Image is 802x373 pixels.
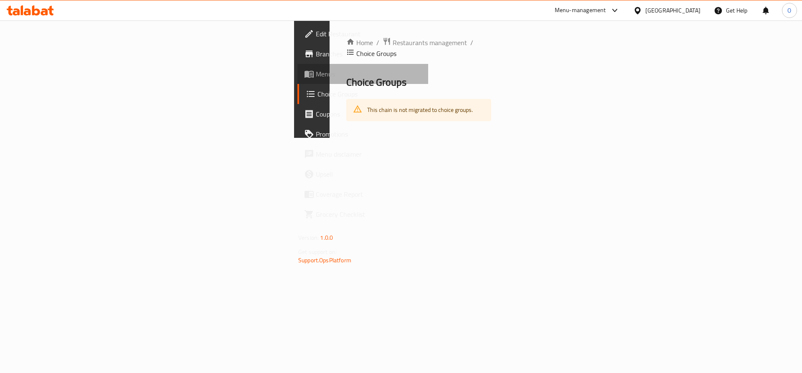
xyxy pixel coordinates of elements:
[316,189,421,199] span: Coverage Report
[316,69,421,79] span: Menus
[787,6,791,15] span: O
[393,38,467,48] span: Restaurants management
[297,44,428,64] a: Branches
[555,5,606,15] div: Menu-management
[297,204,428,224] a: Grocery Checklist
[297,84,428,104] a: Choice Groups
[316,109,421,119] span: Coupons
[316,49,421,59] span: Branches
[298,246,337,257] span: Get support on:
[316,129,421,139] span: Promotions
[297,184,428,204] a: Coverage Report
[316,149,421,159] span: Menu disclaimer
[297,24,428,44] a: Edit Restaurant
[297,64,428,84] a: Menus
[317,89,421,99] span: Choice Groups
[320,232,333,243] span: 1.0.0
[316,29,421,39] span: Edit Restaurant
[297,144,428,164] a: Menu disclaimer
[298,255,351,266] a: Support.OpsPlatform
[316,209,421,219] span: Grocery Checklist
[298,232,319,243] span: Version:
[297,104,428,124] a: Coupons
[297,124,428,144] a: Promotions
[316,169,421,179] span: Upsell
[645,6,700,15] div: [GEOGRAPHIC_DATA]
[470,38,473,48] li: /
[297,164,428,184] a: Upsell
